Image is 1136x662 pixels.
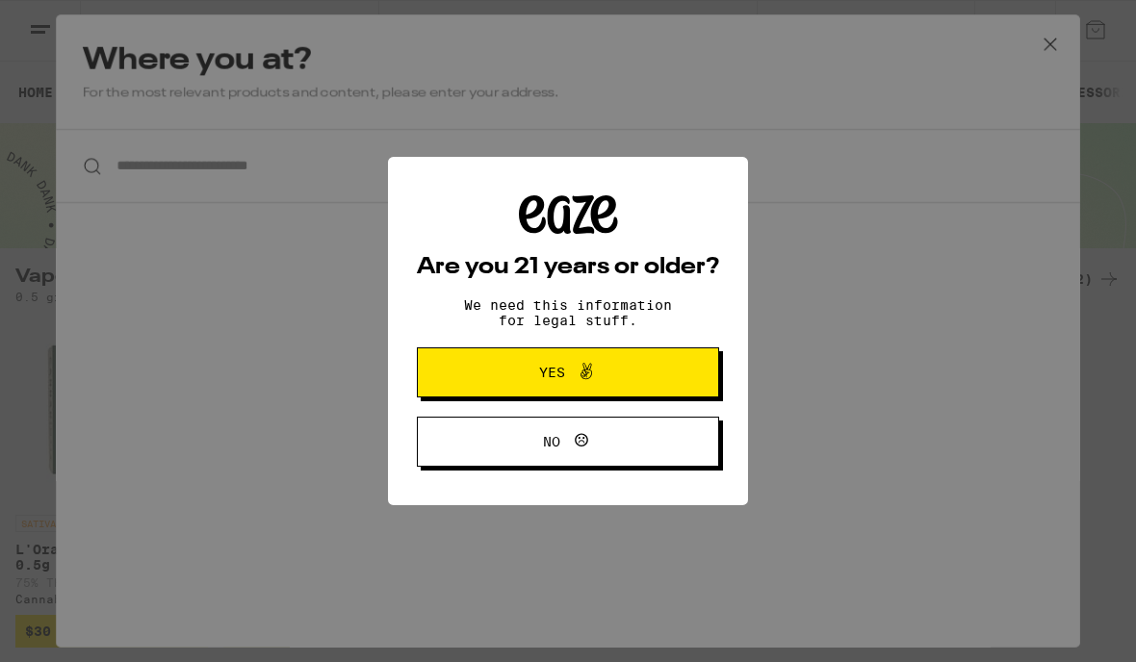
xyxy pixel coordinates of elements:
span: Yes [539,366,565,379]
span: No [543,435,560,448]
h2: Are you 21 years or older? [417,256,719,279]
p: We need this information for legal stuff. [448,297,688,328]
button: Yes [417,347,719,397]
button: No [417,417,719,467]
